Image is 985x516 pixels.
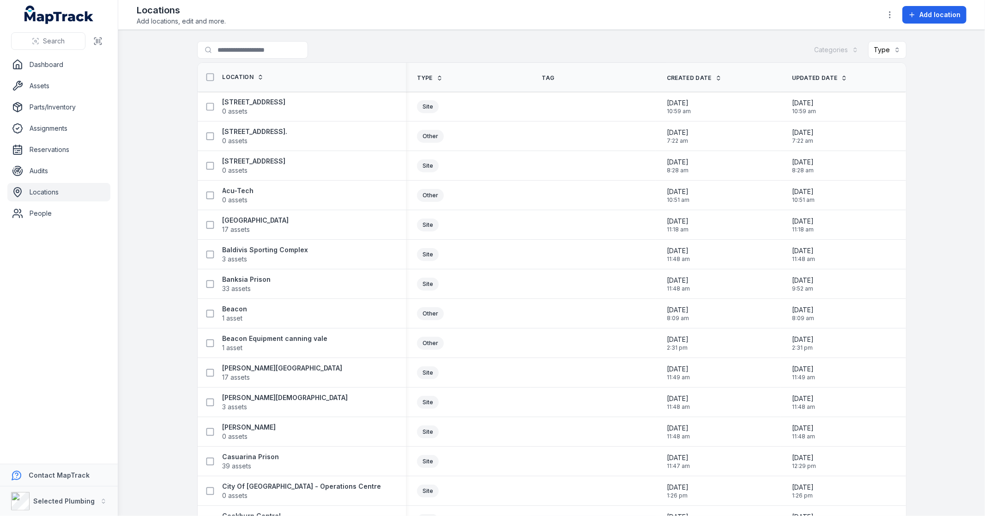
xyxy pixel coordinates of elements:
[667,196,689,204] span: 10:51 am
[667,394,690,411] time: 14/01/2025, 11:48:54 am
[792,433,815,440] span: 11:48 am
[223,186,254,205] a: Acu-Tech0 assets
[667,158,689,167] span: [DATE]
[7,55,110,74] a: Dashboard
[792,364,815,374] span: [DATE]
[223,97,286,116] a: [STREET_ADDRESS]0 assets
[667,98,691,108] span: [DATE]
[667,98,691,115] time: 26/08/2025, 10:59:30 am
[223,107,248,116] span: 0 assets
[792,98,816,115] time: 26/08/2025, 10:59:30 am
[667,217,689,233] time: 08/05/2025, 11:18:57 am
[223,245,308,255] strong: Baldivis Sporting Complex
[137,17,226,26] span: Add locations, edit and more.
[417,396,439,409] div: Site
[223,97,286,107] strong: [STREET_ADDRESS]
[667,246,690,263] time: 14/01/2025, 11:48:37 am
[792,276,814,285] span: [DATE]
[792,492,814,499] span: 1:26 pm
[792,305,814,315] span: [DATE]
[223,186,254,195] strong: Acu-Tech
[792,246,815,255] span: [DATE]
[542,74,554,82] span: Tag
[792,453,816,462] span: [DATE]
[792,196,815,204] span: 10:51 am
[223,157,286,175] a: [STREET_ADDRESS]0 assets
[667,335,689,344] span: [DATE]
[223,343,243,352] span: 1 asset
[223,73,254,81] span: Location
[667,74,722,82] a: Created Date
[417,307,444,320] div: Other
[7,183,110,201] a: Locations
[792,74,848,82] a: Updated Date
[667,108,691,115] span: 10:59 am
[792,108,816,115] span: 10:59 am
[792,424,815,440] time: 14/01/2025, 11:48:43 am
[667,364,690,374] span: [DATE]
[7,119,110,138] a: Assignments
[792,305,814,322] time: 04/08/2025, 8:09:30 am
[792,364,815,381] time: 14/01/2025, 11:49:14 am
[667,394,690,403] span: [DATE]
[29,471,90,479] strong: Contact MapTrack
[667,433,690,440] span: 11:48 am
[667,167,689,174] span: 8:28 am
[223,275,271,284] strong: Banksia Prison
[667,492,689,499] span: 1:26 pm
[792,483,814,499] time: 19/08/2025, 1:26:42 pm
[417,189,444,202] div: Other
[792,187,815,196] span: [DATE]
[223,423,276,432] strong: [PERSON_NAME]
[792,128,814,145] time: 05/08/2025, 7:22:38 am
[667,187,689,196] span: [DATE]
[223,432,248,441] span: 0 assets
[417,248,439,261] div: Site
[667,403,690,411] span: 11:48 am
[919,10,961,19] span: Add location
[223,461,252,471] span: 39 assets
[417,485,439,498] div: Site
[223,334,328,352] a: Beacon Equipment canning vale1 asset
[667,128,689,137] span: [DATE]
[792,158,814,167] span: [DATE]
[667,74,712,82] span: Created Date
[417,455,439,468] div: Site
[223,284,251,293] span: 33 assets
[792,394,815,411] time: 14/01/2025, 11:48:54 am
[417,74,443,82] a: Type
[43,36,65,46] span: Search
[417,74,433,82] span: Type
[223,482,381,491] strong: City Of [GEOGRAPHIC_DATA] - Operations Centre
[223,73,264,81] a: Location
[792,98,816,108] span: [DATE]
[417,337,444,350] div: Other
[667,364,690,381] time: 14/01/2025, 11:49:14 am
[667,424,690,440] time: 14/01/2025, 11:48:43 am
[417,366,439,379] div: Site
[792,374,815,381] span: 11:49 am
[792,226,814,233] span: 11:18 am
[223,393,348,402] strong: [PERSON_NAME][DEMOGRAPHIC_DATA]
[223,245,308,264] a: Baldivis Sporting Complex3 assets
[223,166,248,175] span: 0 assets
[667,424,690,433] span: [DATE]
[792,217,814,233] time: 08/05/2025, 11:18:57 am
[223,127,288,146] a: [STREET_ADDRESS].0 assets
[417,100,439,113] div: Site
[223,491,248,500] span: 0 assets
[667,453,690,462] span: [DATE]
[667,305,689,315] span: [DATE]
[7,98,110,116] a: Parts/Inventory
[667,315,689,322] span: 8:09 am
[223,216,289,225] strong: [GEOGRAPHIC_DATA]
[667,285,690,292] span: 11:48 am
[223,334,328,343] strong: Beacon Equipment canning vale
[667,128,689,145] time: 05/08/2025, 7:22:38 am
[33,497,95,505] strong: Selected Plumbing
[792,137,814,145] span: 7:22 am
[792,276,814,292] time: 13/05/2025, 9:52:15 am
[223,452,279,471] a: Casuarina Prison39 assets
[223,482,381,500] a: City Of [GEOGRAPHIC_DATA] - Operations Centre0 assets
[223,364,343,373] strong: [PERSON_NAME][GEOGRAPHIC_DATA]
